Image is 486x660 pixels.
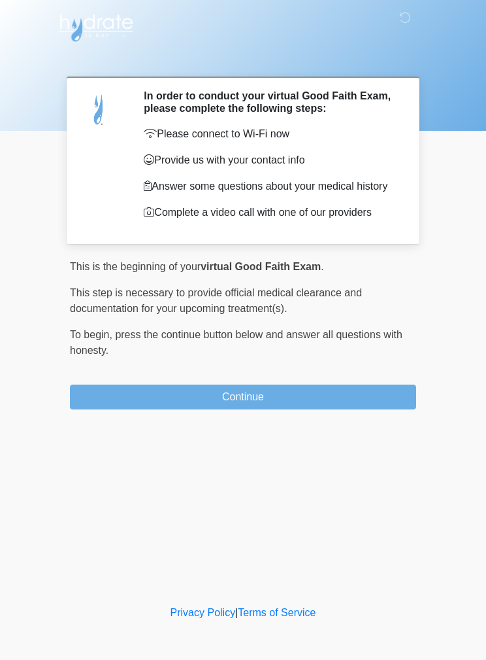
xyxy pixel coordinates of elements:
img: Agent Avatar [80,90,119,129]
span: This step is necessary to provide official medical clearance and documentation for your upcoming ... [70,287,362,314]
p: Please connect to Wi-Fi now [144,126,397,142]
p: Complete a video call with one of our providers [144,205,397,220]
a: Privacy Policy [170,607,236,618]
span: press the continue button below and answer all questions with honesty. [70,329,402,356]
span: To begin, [70,329,115,340]
p: Answer some questions about your medical history [144,179,397,194]
a: | [235,607,238,618]
button: Continue [70,385,416,409]
strong: virtual Good Faith Exam [201,261,321,272]
span: This is the beginning of your [70,261,201,272]
img: Hydrate IV Bar - Flagstaff Logo [57,10,135,43]
span: . [321,261,323,272]
h1: ‎ ‎ ‎ ‎ [60,47,426,71]
h2: In order to conduct your virtual Good Faith Exam, please complete the following steps: [144,90,397,114]
p: Provide us with your contact info [144,152,397,168]
a: Terms of Service [238,607,316,618]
